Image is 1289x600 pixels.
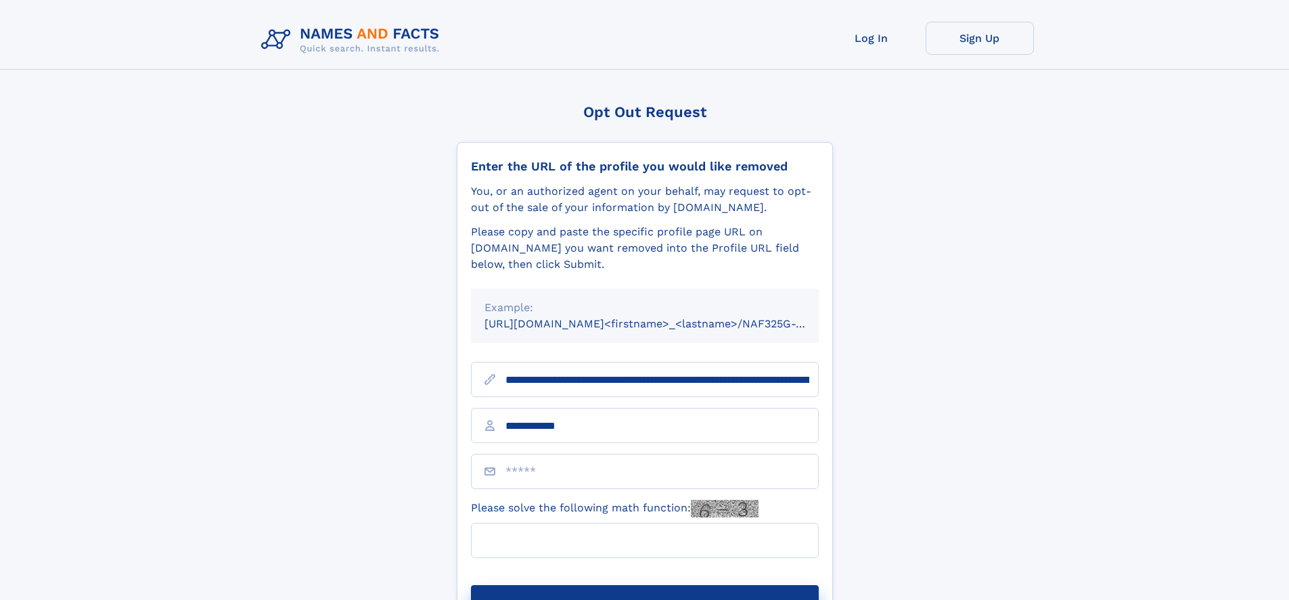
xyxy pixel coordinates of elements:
div: You, or an authorized agent on your behalf, may request to opt-out of the sale of your informatio... [471,183,819,216]
div: Enter the URL of the profile you would like removed [471,159,819,174]
img: Logo Names and Facts [256,22,451,58]
div: Example: [484,300,805,316]
div: Please copy and paste the specific profile page URL on [DOMAIN_NAME] you want removed into the Pr... [471,224,819,273]
div: Opt Out Request [457,103,833,120]
a: Log In [817,22,926,55]
label: Please solve the following math function: [471,500,759,517]
small: [URL][DOMAIN_NAME]<firstname>_<lastname>/NAF325G-xxxxxxxx [484,317,844,330]
a: Sign Up [926,22,1034,55]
